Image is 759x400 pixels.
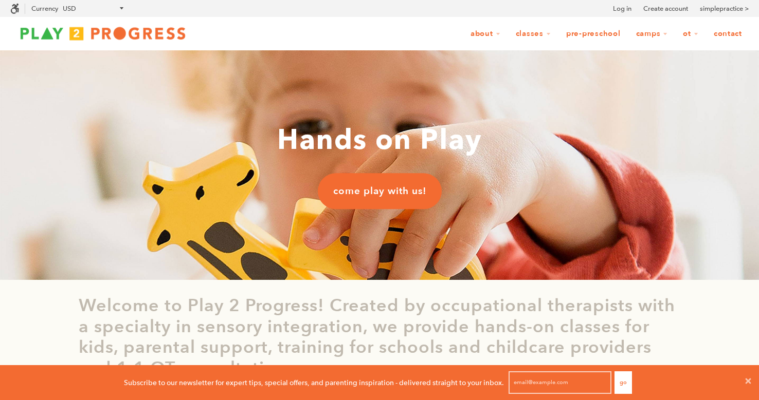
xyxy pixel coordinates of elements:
button: Go [615,371,632,394]
a: Create account [643,4,688,14]
a: Pre-Preschool [559,24,627,44]
a: Contact [707,24,749,44]
a: OT [676,24,705,44]
img: Play2Progress logo [10,23,195,44]
a: Classes [509,24,557,44]
input: email@example.com [509,371,611,394]
a: Camps [629,24,675,44]
a: come play with us! [318,173,442,209]
p: Subscribe to our newsletter for expert tips, special offers, and parenting inspiration - delivere... [124,377,504,388]
a: About [464,24,507,44]
a: Log in [613,4,631,14]
span: come play with us! [333,184,426,198]
p: Welcome to Play 2 Progress! Created by occupational therapists with a specialty in sensory integr... [79,295,680,379]
a: simplepractice > [700,4,749,14]
label: Currency [31,5,58,12]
